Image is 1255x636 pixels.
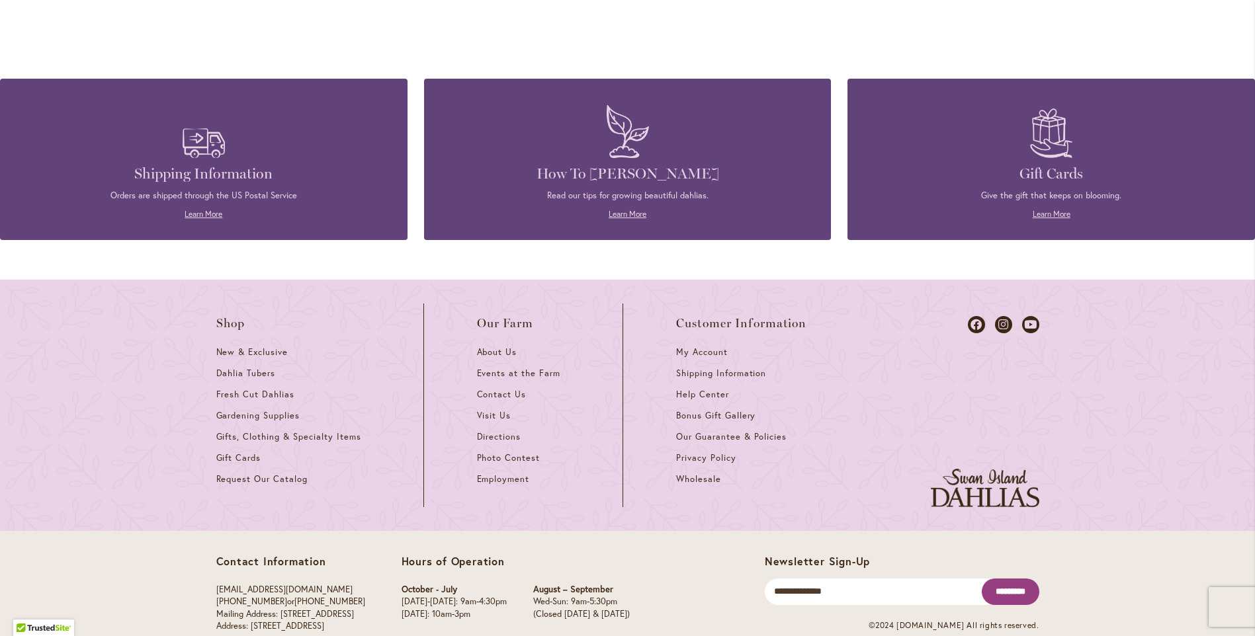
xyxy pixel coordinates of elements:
span: Help Center [676,389,729,400]
span: Directions [477,431,521,442]
h4: Shipping Information [20,165,388,183]
a: [EMAIL_ADDRESS][DOMAIN_NAME] [216,584,353,595]
span: Contact Us [477,389,527,400]
span: Newsletter Sign-Up [765,554,870,568]
a: Dahlias on Facebook [968,316,985,333]
span: Gifts, Clothing & Specialty Items [216,431,361,442]
span: Privacy Policy [676,452,736,463]
p: or Mailing Address: [STREET_ADDRESS] Address: [STREET_ADDRESS] [216,584,365,633]
p: Give the gift that keeps on blooming. [867,190,1235,202]
span: New & Exclusive [216,346,288,358]
span: Gift Cards [216,452,261,463]
p: Hours of Operation [402,555,630,568]
h4: Gift Cards [867,165,1235,183]
span: Bonus Gift Gallery [676,410,756,421]
span: Gardening Supplies [216,410,300,421]
span: Customer Information [676,317,807,330]
a: Learn More [609,209,646,219]
span: Our Farm [477,317,534,330]
p: Contact Information [216,555,365,568]
span: Fresh Cut Dahlias [216,389,295,400]
a: Dahlias on Instagram [995,316,1012,333]
span: Request Our Catalog [216,473,308,485]
span: My Account [676,346,728,358]
span: Dahlia Tubers [216,368,276,379]
span: Our Guarantee & Policies [676,431,787,442]
span: Shipping Information [676,368,766,379]
p: Orders are shipped through the US Postal Service [20,190,388,202]
span: Events at the Farm [477,368,560,379]
span: Wholesale [676,473,721,485]
a: Dahlias on Youtube [1022,316,1039,333]
span: About Us [477,346,517,358]
span: Shop [216,317,245,330]
span: Photo Contest [477,452,541,463]
a: Learn More [1033,209,1070,219]
p: October - July [402,584,507,596]
a: Learn More [185,209,222,219]
span: Employment [477,473,530,485]
span: Visit Us [477,410,511,421]
p: August – September [533,584,630,596]
p: Read our tips for growing beautiful dahlias. [444,190,812,202]
h4: How To [PERSON_NAME] [444,165,812,183]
